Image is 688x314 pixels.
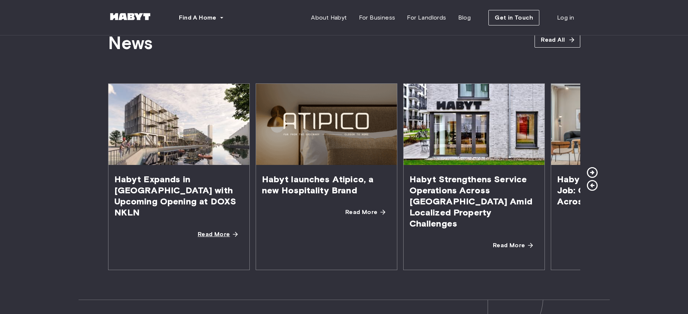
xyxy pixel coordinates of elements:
img: Habyt [108,13,152,20]
a: For Landlords [401,10,452,25]
span: Habyt Strengthens Service Operations Across [GEOGRAPHIC_DATA] Amid Localized Property Challenges [404,165,544,238]
a: For Business [353,10,401,25]
a: Blog [452,10,477,25]
span: Habyt launches Atipico, a new Hospitality Brand [256,165,397,205]
span: News [108,32,153,54]
a: Read All [535,32,580,48]
span: Habyt Expands in [GEOGRAPHIC_DATA] with Upcoming Opening at DOXS NKLN [108,165,249,227]
a: Read More [487,238,539,253]
span: About Habyt [311,13,347,22]
button: Find A Home [173,10,230,25]
span: Read More [198,230,230,239]
a: About Habyt [305,10,353,25]
a: Read More [192,227,243,242]
span: For Business [359,13,395,22]
span: Read All [541,35,565,44]
button: Get in Touch [488,10,539,25]
span: Log in [557,13,574,22]
span: Read More [493,241,525,250]
span: For Landlords [407,13,446,22]
a: Read More [339,205,391,220]
a: Log in [551,10,580,25]
span: Get in Touch [495,13,533,22]
span: Read More [345,208,378,217]
span: Find A Home [179,13,217,22]
span: Blog [458,13,471,22]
